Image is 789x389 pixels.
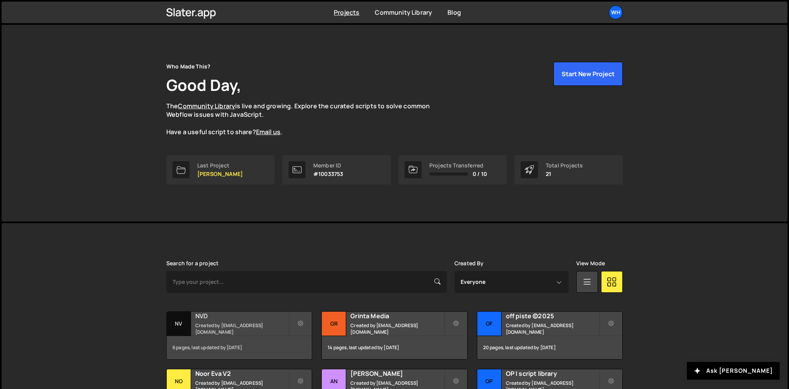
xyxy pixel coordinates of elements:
p: The is live and growing. Explore the curated scripts to solve common Webflow issues with JavaScri... [166,102,445,136]
span: 0 / 10 [473,171,487,177]
h2: off piste ©2025 [506,312,599,320]
p: 21 [546,171,583,177]
h2: OP | script library [506,369,599,378]
div: of [477,312,502,336]
p: [PERSON_NAME] [197,171,243,177]
a: Wh [609,5,623,19]
a: of off piste ©2025 Created by [EMAIL_ADDRESS][DOMAIN_NAME] 20 pages, last updated by [DATE] [477,311,623,360]
div: Projects Transferred [429,162,487,169]
h2: NVD [195,312,289,320]
h1: Good Day, [166,74,241,96]
a: Last Project [PERSON_NAME] [166,155,275,184]
small: Created by [EMAIL_ADDRESS][DOMAIN_NAME] [350,322,444,335]
a: Community Library [178,102,235,110]
a: Blog [447,8,461,17]
button: Ask [PERSON_NAME] [687,362,780,380]
div: Last Project [197,162,243,169]
div: Gr [322,312,346,336]
a: Community Library [375,8,432,17]
a: Gr Grinta Media Created by [EMAIL_ADDRESS][DOMAIN_NAME] 14 pages, last updated by [DATE] [321,311,467,360]
div: NV [167,312,191,336]
a: Projects [334,8,359,17]
h2: Grinta Media [350,312,444,320]
div: 6 pages, last updated by [DATE] [167,336,312,359]
div: Who Made This? [166,62,210,71]
div: Member ID [313,162,343,169]
h2: [PERSON_NAME] [350,369,444,378]
a: NV NVD Created by [EMAIL_ADDRESS][DOMAIN_NAME] 6 pages, last updated by [DATE] [166,311,312,360]
div: Total Projects [546,162,583,169]
input: Type your project... [166,271,447,293]
div: 14 pages, last updated by [DATE] [322,336,467,359]
small: Created by [EMAIL_ADDRESS][DOMAIN_NAME] [506,322,599,335]
p: #10033753 [313,171,343,177]
small: Created by [EMAIL_ADDRESS][DOMAIN_NAME] [195,322,289,335]
button: Start New Project [553,62,623,86]
h2: Noor Eva V2 [195,369,289,378]
label: Search for a project [166,260,219,266]
label: Created By [454,260,484,266]
div: 20 pages, last updated by [DATE] [477,336,622,359]
label: View Mode [576,260,605,266]
a: Email us [256,128,280,136]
